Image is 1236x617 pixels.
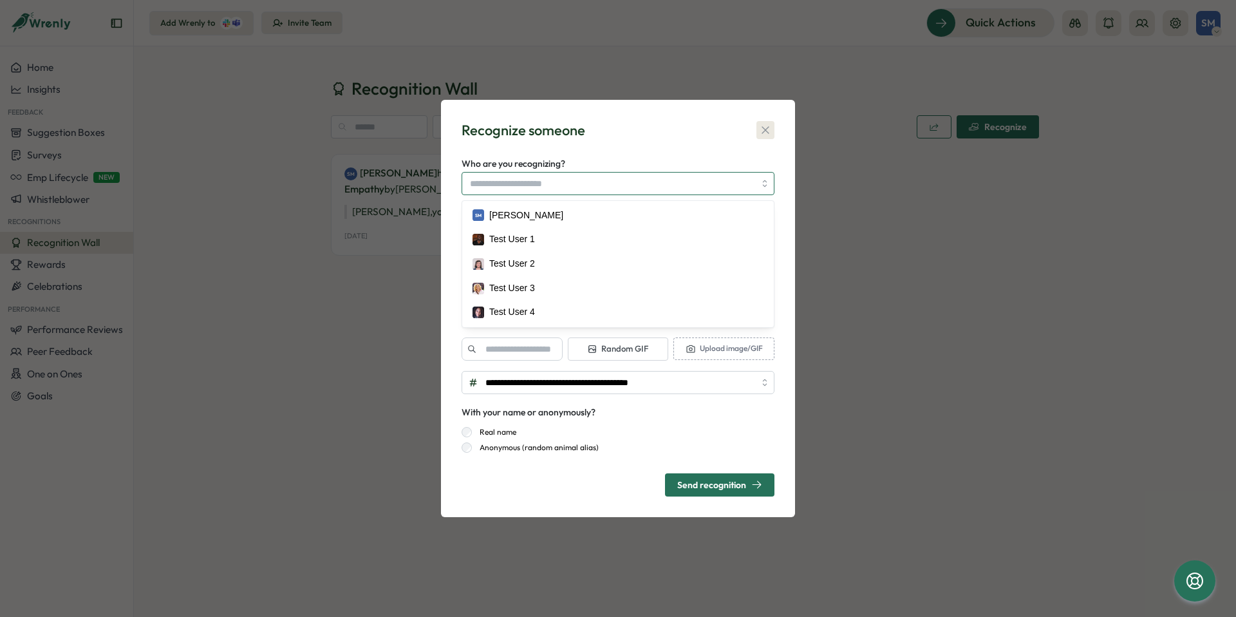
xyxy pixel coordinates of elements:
[489,233,535,247] div: Test User 1
[587,343,648,355] span: Random GIF
[473,307,484,318] img: Test User 4
[489,281,535,296] div: Test User 3
[568,337,669,361] button: Random GIF
[472,442,599,453] label: Anonymous (random animal alias)
[489,305,535,319] div: Test User 4
[665,473,774,497] button: Send recognition
[462,157,565,171] label: Who are you recognizing?
[473,234,484,245] img: Test User 1
[489,209,563,223] div: [PERSON_NAME]
[462,406,595,420] div: With your name or anonymously?
[473,258,484,270] img: Test User 2
[475,212,482,219] span: SM
[472,427,516,437] label: Real name
[462,120,585,140] div: Recognize someone
[677,479,762,490] div: Send recognition
[473,283,484,294] img: Test User 3
[489,257,535,271] div: Test User 2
